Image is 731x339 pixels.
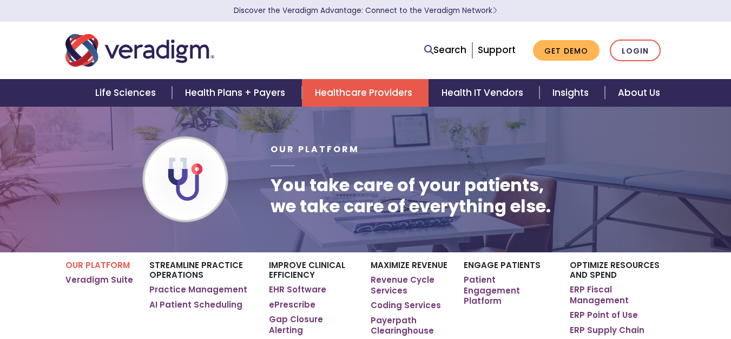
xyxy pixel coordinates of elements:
a: ERP Point of Use [570,310,638,321]
h1: You take care of your patients, we take care of everything else. [271,175,551,217]
a: Life Sciences [82,79,172,107]
a: Health Plans + Payers [172,79,301,107]
a: ERP Supply Chain [570,325,644,336]
a: Payerpath Clearinghouse [371,315,447,336]
a: Coding Services [371,300,441,311]
a: Search [424,43,466,57]
span: Learn More [492,5,497,16]
a: Veradigm Suite [65,275,133,285]
a: Revenue Cycle Services [371,275,447,296]
a: Discover the Veradigm Advantage: Connect to the Veradigm NetworkLearn More [234,5,497,16]
img: Veradigm logo [65,32,214,68]
a: Insights [539,79,605,107]
span: Our Platform [271,143,359,155]
a: ePrescribe [269,299,315,310]
a: Support [478,43,516,56]
a: ERP Fiscal Management [570,284,666,305]
a: Healthcare Providers [302,79,429,107]
a: Health IT Vendors [429,79,539,107]
a: Login [610,40,661,62]
a: About Us [605,79,673,107]
a: EHR Software [269,284,326,295]
a: AI Patient Scheduling [149,299,242,310]
a: Get Demo [533,40,600,61]
a: Patient Engagement Platform [464,275,554,307]
a: Practice Management [149,284,247,295]
a: Gap Closure Alerting [269,314,355,335]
